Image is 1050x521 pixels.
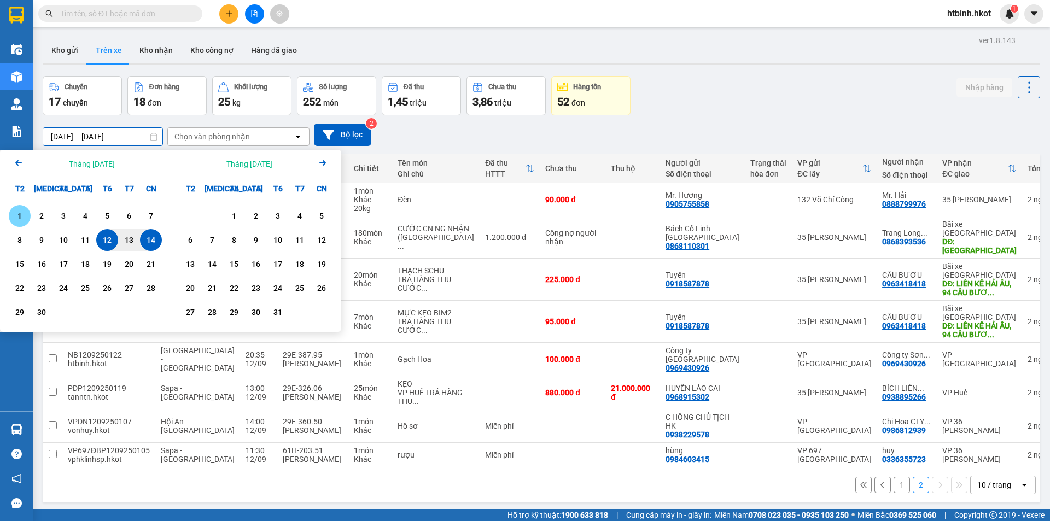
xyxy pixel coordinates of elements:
[179,229,201,251] div: Choose Thứ Hai, tháng 10 6 2025. It's available.
[292,209,307,223] div: 4
[882,237,926,246] div: 0868393536
[248,282,264,295] div: 23
[52,205,74,227] div: Choose Thứ Tư, tháng 09 3 2025. It's available.
[34,282,49,295] div: 23
[611,164,655,173] div: Thu hộ
[797,350,871,368] div: VP [GEOGRAPHIC_DATA]
[942,159,1008,167] div: VP nhận
[52,253,74,275] div: Choose Thứ Tư, tháng 09 17 2025. It's available.
[143,209,159,223] div: 7
[201,178,223,200] div: [MEDICAL_DATA]
[242,37,306,63] button: Hàng đã giao
[292,257,307,271] div: 18
[183,257,198,271] div: 13
[43,37,87,63] button: Kho gửi
[1005,9,1014,19] img: icon-new-feature
[421,284,428,292] span: ...
[201,301,223,323] div: Choose Thứ Ba, tháng 10 28 2025. It's available.
[9,7,24,24] img: logo-vxr
[294,132,302,141] svg: open
[398,224,474,250] div: CƯỚC CN NG NHẬN (HÀNG ĐI 12/9)
[398,266,474,275] div: THẠCH SCHU
[311,277,332,299] div: Choose Chủ Nhật, tháng 10 26 2025. It's available.
[267,253,289,275] div: Choose Thứ Sáu, tháng 10 17 2025. It's available.
[74,205,96,227] div: Choose Thứ Năm, tháng 09 4 2025. It's available.
[43,128,162,145] input: Select a date range.
[182,37,242,63] button: Kho công nợ
[485,169,526,178] div: HTTT
[121,257,137,271] div: 20
[942,220,1017,237] div: Bãi xe [GEOGRAPHIC_DATA]
[421,326,428,335] span: ...
[118,253,140,275] div: Choose Thứ Bảy, tháng 09 20 2025. It's available.
[248,209,264,223] div: 2
[226,209,242,223] div: 1
[988,330,994,339] span: ...
[11,424,22,435] img: warehouse-icon
[398,159,474,167] div: Tên món
[78,282,93,295] div: 25
[218,95,230,108] span: 25
[248,306,264,319] div: 30
[354,350,387,359] div: 1 món
[314,233,329,247] div: 12
[250,10,258,17] span: file-add
[398,355,474,364] div: Gạch Hoa
[316,156,329,171] button: Next month.
[938,7,1000,20] span: htbinh.hkot
[118,229,140,251] div: Choose Thứ Bảy, tháng 09 13 2025. It's available.
[96,277,118,299] div: Choose Thứ Sáu, tháng 09 26 2025. It's available.
[297,76,376,115] button: Số lượng252món
[398,275,474,292] div: TRẢ HÀNG THU CƯỚC (HÀNG ĐI 7/9)
[60,8,189,20] input: Tìm tên, số ĐT hoặc mã đơn
[12,257,27,271] div: 15
[232,98,241,107] span: kg
[314,257,329,271] div: 19
[276,10,283,17] span: aim
[480,154,540,183] th: Toggle SortBy
[174,131,250,142] div: Chọn văn phòng nhận
[956,78,1012,97] button: Nhập hàng
[882,191,931,200] div: Mr. Hải
[1011,5,1018,13] sup: 1
[882,171,931,179] div: Số điện thoại
[750,169,786,178] div: hóa đơn
[52,229,74,251] div: Choose Thứ Tư, tháng 09 10 2025. It's available.
[12,156,25,171] button: Previous month.
[942,279,1017,297] div: DĐ: LIỀN KỀ HẢI ÂU, 94 CẦU BƯƠU, THANH TRÌ, HN
[96,178,118,200] div: T6
[942,350,1017,368] div: VP [GEOGRAPHIC_DATA]
[12,233,27,247] div: 8
[882,350,931,359] div: Công ty Sơn Phú
[942,262,1017,279] div: Bãi xe [GEOGRAPHIC_DATA]
[9,301,31,323] div: Choose Thứ Hai, tháng 09 29 2025. It's available.
[267,301,289,323] div: Choose Thứ Sáu, tháng 10 31 2025. It's available.
[354,195,387,204] div: Khác
[797,169,862,178] div: ĐC lấy
[179,301,201,323] div: Choose Thứ Hai, tháng 10 27 2025. It's available.
[31,277,52,299] div: Choose Thứ Ba, tháng 09 23 2025. It's available.
[118,178,140,200] div: T7
[270,209,285,223] div: 3
[797,317,871,326] div: 35 [PERSON_NAME]
[11,98,22,110] img: warehouse-icon
[100,282,115,295] div: 26
[245,301,267,323] div: Choose Thứ Năm, tháng 10 30 2025. It's available.
[245,205,267,227] div: Choose Thứ Năm, tháng 10 2 2025. It's available.
[666,242,709,250] div: 0868110301
[179,178,201,200] div: T2
[223,301,245,323] div: Choose Thứ Tư, tháng 10 29 2025. It's available.
[551,76,631,115] button: Hàng tồn52đơn
[74,277,96,299] div: Choose Thứ Năm, tháng 09 25 2025. It's available.
[9,178,31,200] div: T2
[921,229,927,237] span: ...
[545,164,600,173] div: Chưa thu
[267,178,289,200] div: T6
[797,195,871,204] div: 132 Võ Chí Công
[398,308,474,317] div: MỰC KẸO BIM2
[131,37,182,63] button: Kho nhận
[354,229,387,237] div: 180 món
[78,257,93,271] div: 18
[118,205,140,227] div: Choose Thứ Bảy, tháng 09 6 2025. It's available.
[545,275,600,284] div: 225.000 đ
